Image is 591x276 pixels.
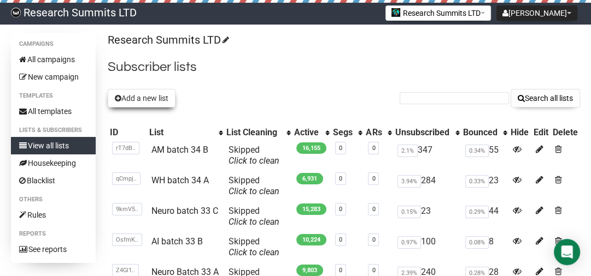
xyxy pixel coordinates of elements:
th: List Cleaning: No sort applied, activate to apply an ascending sort [224,125,292,140]
td: 284 [393,171,461,201]
h2: Subscriber lists [108,57,580,77]
span: qCmpj.. [112,172,141,185]
th: Hide: No sort applied, sorting is disabled [508,125,531,140]
a: 0 [339,175,342,182]
span: 0.08% [465,236,489,249]
a: Rules [11,206,96,224]
button: Research Summits LTD [385,5,491,21]
span: 0.34% [465,145,489,157]
div: Edit [533,127,548,138]
img: bccbfd5974049ef095ce3c15df0eef5a [11,8,21,17]
a: All campaigns [11,51,96,68]
th: Unsubscribed: No sort applied, activate to apply an ascending sort [393,125,461,140]
div: Hide [511,127,529,138]
td: 23 [461,171,509,201]
a: WH batch 34 A [151,175,209,185]
a: View all lists [11,137,96,154]
span: OsfmK.. [112,233,142,246]
td: 100 [393,232,461,262]
td: 8 [461,232,509,262]
a: All templates [11,103,96,120]
span: 10,224 [296,234,326,245]
span: Skipped [229,236,279,257]
div: Bounced [463,127,498,138]
a: Blacklist [11,172,96,189]
a: 0 [339,236,342,243]
span: 0.97% [397,236,421,249]
a: 0 [372,236,375,243]
span: 6,931 [296,173,323,184]
span: 0.29% [465,206,489,218]
a: 0 [372,267,375,274]
span: 2.1% [397,145,418,157]
span: 0.33% [465,175,489,188]
a: Click to clean [229,186,279,196]
span: 16,155 [296,142,326,154]
span: rT7dB.. [112,142,139,154]
a: 0 [372,206,375,213]
div: List Cleaning [226,127,281,138]
span: 9,803 [296,265,323,276]
span: 0.15% [397,206,421,218]
span: Skipped [229,145,279,166]
a: See reports [11,241,96,258]
div: Open Intercom Messenger [554,239,580,265]
th: ID: No sort applied, sorting is disabled [108,125,147,140]
span: 3.94% [397,175,421,188]
li: Others [11,193,96,206]
a: Click to clean [229,247,279,257]
span: Skipped [229,175,279,196]
a: AI batch 33 B [151,236,203,247]
th: Segs: No sort applied, activate to apply an ascending sort [331,125,364,140]
span: 15,283 [296,203,326,215]
th: List: No sort applied, activate to apply an ascending sort [147,125,224,140]
div: Segs [333,127,353,138]
button: [PERSON_NAME] [496,5,577,21]
th: ARs: No sort applied, activate to apply an ascending sort [364,125,393,140]
div: List [149,127,213,138]
button: Search all lists [511,89,580,107]
th: Delete: No sort applied, sorting is disabled [551,125,580,140]
button: Add a new list [108,89,175,107]
td: 23 [393,201,461,232]
li: Reports [11,227,96,241]
div: ID [110,127,144,138]
a: 0 [339,206,342,213]
a: 0 [372,175,375,182]
span: 9kmV5.. [112,203,142,215]
th: Bounced: No sort applied, activate to apply an ascending sort [461,125,509,140]
a: 0 [372,145,375,152]
a: 0 [339,267,342,274]
a: Click to clean [229,155,279,166]
a: Neuro batch 33 C [151,206,218,216]
a: 0 [339,145,342,152]
a: AM batch 34 B [151,145,208,155]
a: New campaign [11,68,96,86]
div: Delete [553,127,578,138]
div: Unsubscribed [395,127,450,138]
div: Active [294,127,320,138]
li: Lists & subscribers [11,124,96,137]
td: 55 [461,140,509,171]
a: Research Summits LTD [108,33,227,46]
img: 2.jpg [391,8,400,17]
a: Housekeeping [11,154,96,172]
li: Templates [11,89,96,103]
td: 347 [393,140,461,171]
th: Active: No sort applied, activate to apply an ascending sort [292,125,331,140]
span: Skipped [229,206,279,227]
a: Click to clean [229,217,279,227]
td: 44 [461,201,509,232]
div: ARs [366,127,382,138]
li: Campaigns [11,38,96,51]
th: Edit: No sort applied, sorting is disabled [531,125,550,140]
